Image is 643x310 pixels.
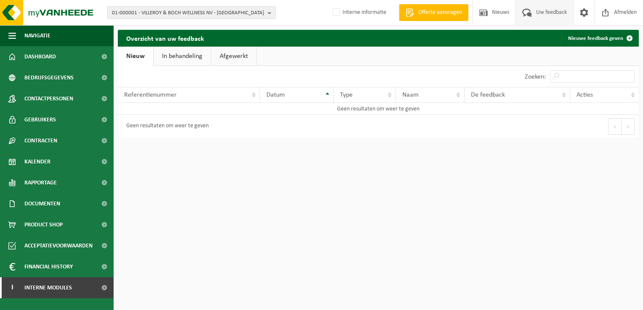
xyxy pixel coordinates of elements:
[24,88,73,109] span: Contactpersonen
[112,7,264,19] span: 01-000001 - VILLEROY & BOCH WELLNESS NV - [GEOGRAPHIC_DATA]
[24,256,73,277] span: Financial History
[118,47,153,66] a: Nieuw
[561,30,638,47] a: Nieuwe feedback geven
[266,92,285,98] span: Datum
[211,47,256,66] a: Afgewerkt
[24,151,50,172] span: Kalender
[8,277,16,298] span: I
[577,92,593,98] span: Acties
[124,92,177,98] span: Referentienummer
[402,92,419,98] span: Naam
[525,74,546,80] label: Zoeken:
[118,103,639,115] td: Geen resultaten om weer te geven
[471,92,505,98] span: De feedback
[340,92,353,98] span: Type
[107,6,276,19] button: 01-000001 - VILLEROY & BOCH WELLNESS NV - [GEOGRAPHIC_DATA]
[24,193,60,214] span: Documenten
[331,6,386,19] label: Interne informatie
[24,172,57,193] span: Rapportage
[24,46,56,67] span: Dashboard
[608,118,622,135] button: Previous
[24,277,72,298] span: Interne modules
[399,4,468,21] a: Offerte aanvragen
[24,109,56,130] span: Gebruikers
[24,25,50,46] span: Navigatie
[24,130,57,151] span: Contracten
[122,119,209,134] div: Geen resultaten om weer te geven
[24,235,93,256] span: Acceptatievoorwaarden
[154,47,211,66] a: In behandeling
[416,8,464,17] span: Offerte aanvragen
[118,30,213,46] h2: Overzicht van uw feedback
[622,118,635,135] button: Next
[24,214,63,235] span: Product Shop
[24,67,74,88] span: Bedrijfsgegevens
